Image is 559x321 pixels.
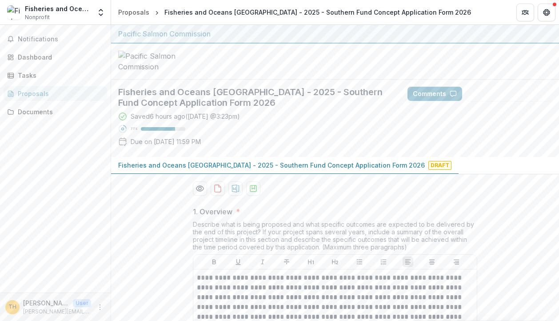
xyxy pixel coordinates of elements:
[18,36,104,43] span: Notifications
[428,161,451,170] span: Draft
[4,68,107,83] a: Tasks
[427,257,437,267] button: Align Center
[538,4,555,21] button: Get Help
[23,308,91,316] p: [PERSON_NAME][EMAIL_ADDRESS][PERSON_NAME][DOMAIN_NAME]
[118,51,207,72] img: Pacific Salmon Commission
[228,181,243,196] button: download-proposal
[193,221,477,254] div: Describe what is being proposed and what specific outcomes are expected to be delivered by the en...
[95,302,105,313] button: More
[330,257,340,267] button: Heading 2
[8,304,16,310] div: Timothy Healy
[115,6,475,19] nav: breadcrumb
[25,13,50,21] span: Nonprofit
[4,104,107,119] a: Documents
[25,4,91,13] div: Fisheries and Oceans [GEOGRAPHIC_DATA]
[115,6,153,19] a: Proposals
[306,257,316,267] button: Heading 1
[466,87,552,101] button: Answer Suggestions
[131,137,201,146] p: Due on [DATE] 11:59 PM
[18,89,100,98] div: Proposals
[18,107,100,116] div: Documents
[4,50,107,64] a: Dashboard
[164,8,471,17] div: Fisheries and Oceans [GEOGRAPHIC_DATA] - 2025 - Southern Fund Concept Application Form 2026
[516,4,534,21] button: Partners
[118,87,393,108] h2: Fisheries and Oceans [GEOGRAPHIC_DATA] - 2025 - Southern Fund Concept Application Form 2026
[378,257,389,267] button: Ordered List
[95,4,107,21] button: Open entity switcher
[193,181,207,196] button: Preview 38278924-b84d-4710-ab78-7fc598cc7335-0.pdf
[193,206,232,217] p: 1. Overview
[118,8,149,17] div: Proposals
[451,257,462,267] button: Align Right
[257,257,268,267] button: Italicize
[118,160,425,170] p: Fisheries and Oceans [GEOGRAPHIC_DATA] - 2025 - Southern Fund Concept Application Form 2026
[403,257,413,267] button: Align Left
[131,112,240,121] div: Saved 6 hours ago ( [DATE] @ 3:23pm )
[4,86,107,101] a: Proposals
[211,181,225,196] button: download-proposal
[7,5,21,20] img: Fisheries and Oceans Canada
[281,257,292,267] button: Strike
[131,126,137,132] p: 77 %
[73,299,91,307] p: User
[246,181,260,196] button: download-proposal
[4,32,107,46] button: Notifications
[407,87,462,101] button: Comments
[18,52,100,62] div: Dashboard
[23,298,69,308] p: [PERSON_NAME]
[18,71,100,80] div: Tasks
[118,28,552,39] div: Pacific Salmon Commission
[233,257,244,267] button: Underline
[209,257,220,267] button: Bold
[354,257,365,267] button: Bullet List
